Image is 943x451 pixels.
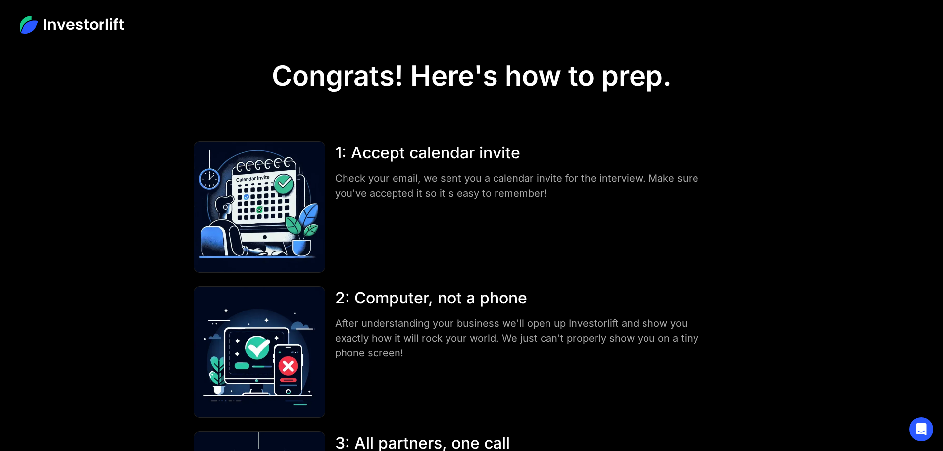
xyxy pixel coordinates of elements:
div: After understanding your business we'll open up Investorlift and show you exactly how it will roc... [335,316,708,360]
div: 1: Accept calendar invite [335,141,708,165]
div: Open Intercom Messenger [909,417,933,441]
div: 2: Computer, not a phone [335,286,708,310]
h1: Congrats! Here's how to prep. [272,59,672,93]
div: Check your email, we sent you a calendar invite for the interview. Make sure you've accepted it s... [335,171,708,200]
